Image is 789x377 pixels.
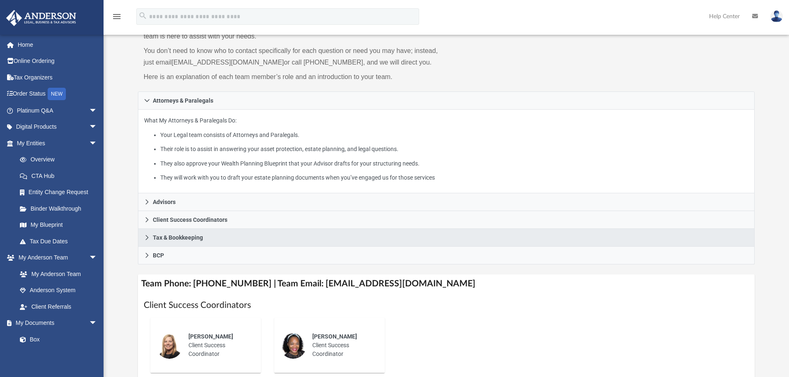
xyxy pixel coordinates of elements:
[160,173,748,183] li: They will work with you to draft your estate planning documents when you’ve engaged us for those ...
[144,71,441,83] p: Here is an explanation of each team member’s role and an introduction to your team.
[89,119,106,136] span: arrow_drop_down
[6,69,110,86] a: Tax Organizers
[160,144,748,154] li: Their role is to assist in answering your asset protection, estate planning, and legal questions.
[12,233,110,250] a: Tax Due Dates
[12,266,101,282] a: My Anderson Team
[153,98,213,103] span: Attorneys & Paralegals
[89,135,106,152] span: arrow_drop_down
[312,333,357,340] span: [PERSON_NAME]
[6,135,110,151] a: My Entitiesarrow_drop_down
[12,217,106,233] a: My Blueprint
[156,332,183,359] img: thumbnail
[138,211,755,229] a: Client Success Coordinators
[153,252,164,258] span: BCP
[770,10,783,22] img: User Pic
[6,315,106,331] a: My Documentsarrow_drop_down
[12,331,101,348] a: Box
[138,274,755,293] h4: Team Phone: [PHONE_NUMBER] | Team Email: [EMAIL_ADDRESS][DOMAIN_NAME]
[144,45,441,68] p: You don’t need to know who to contact specifically for each question or need you may have; instea...
[48,88,66,100] div: NEW
[12,200,110,217] a: Binder Walkthrough
[12,282,106,299] a: Anderson System
[12,168,110,184] a: CTA Hub
[89,102,106,119] span: arrow_drop_down
[138,110,755,194] div: Attorneys & Paralegals
[138,229,755,247] a: Tax & Bookkeeping
[144,115,749,183] p: What My Attorneys & Paralegals Do:
[6,102,110,119] a: Platinum Q&Aarrow_drop_down
[160,130,748,140] li: Your Legal team consists of Attorneys and Paralegals.
[280,332,306,359] img: thumbnail
[89,250,106,267] span: arrow_drop_down
[6,119,110,135] a: Digital Productsarrow_drop_down
[183,327,255,364] div: Client Success Coordinator
[6,53,110,70] a: Online Ordering
[171,59,284,66] a: [EMAIL_ADDRESS][DOMAIN_NAME]
[153,199,176,205] span: Advisors
[6,86,110,103] a: Order StatusNEW
[112,12,122,22] i: menu
[160,158,748,169] li: They also approve your Wealth Planning Blueprint that your Advisor drafts for your structuring ne...
[6,250,106,266] a: My Anderson Teamarrow_drop_down
[4,10,79,26] img: Anderson Advisors Platinum Portal
[153,235,203,240] span: Tax & Bookkeeping
[112,16,122,22] a: menu
[12,298,106,315] a: Client Referrals
[144,299,749,311] h1: Client Success Coordinators
[12,348,106,364] a: Meeting Minutes
[12,184,110,201] a: Entity Change Request
[138,193,755,211] a: Advisors
[12,151,110,168] a: Overview
[138,11,147,20] i: search
[138,91,755,110] a: Attorneys & Paralegals
[153,217,227,223] span: Client Success Coordinators
[138,247,755,264] a: BCP
[6,36,110,53] a: Home
[188,333,233,340] span: [PERSON_NAME]
[89,315,106,332] span: arrow_drop_down
[306,327,379,364] div: Client Success Coordinator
